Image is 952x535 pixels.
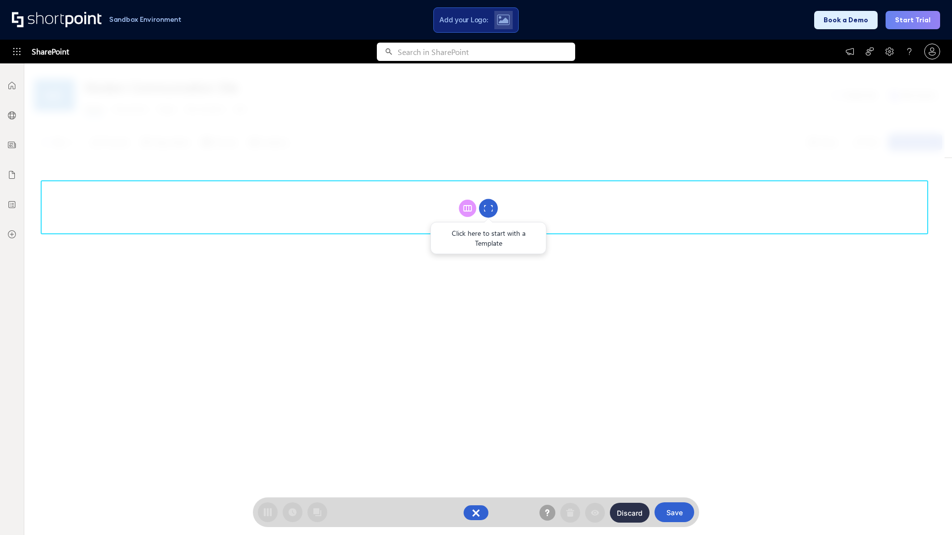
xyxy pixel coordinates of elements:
[654,502,694,522] button: Save
[439,15,488,24] span: Add your Logo:
[814,11,878,29] button: Book a Demo
[886,11,940,29] button: Start Trial
[32,40,69,63] span: SharePoint
[902,487,952,535] iframe: Chat Widget
[398,43,575,61] input: Search in SharePoint
[497,14,510,25] img: Upload logo
[109,17,181,22] h1: Sandbox Environment
[610,503,650,523] button: Discard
